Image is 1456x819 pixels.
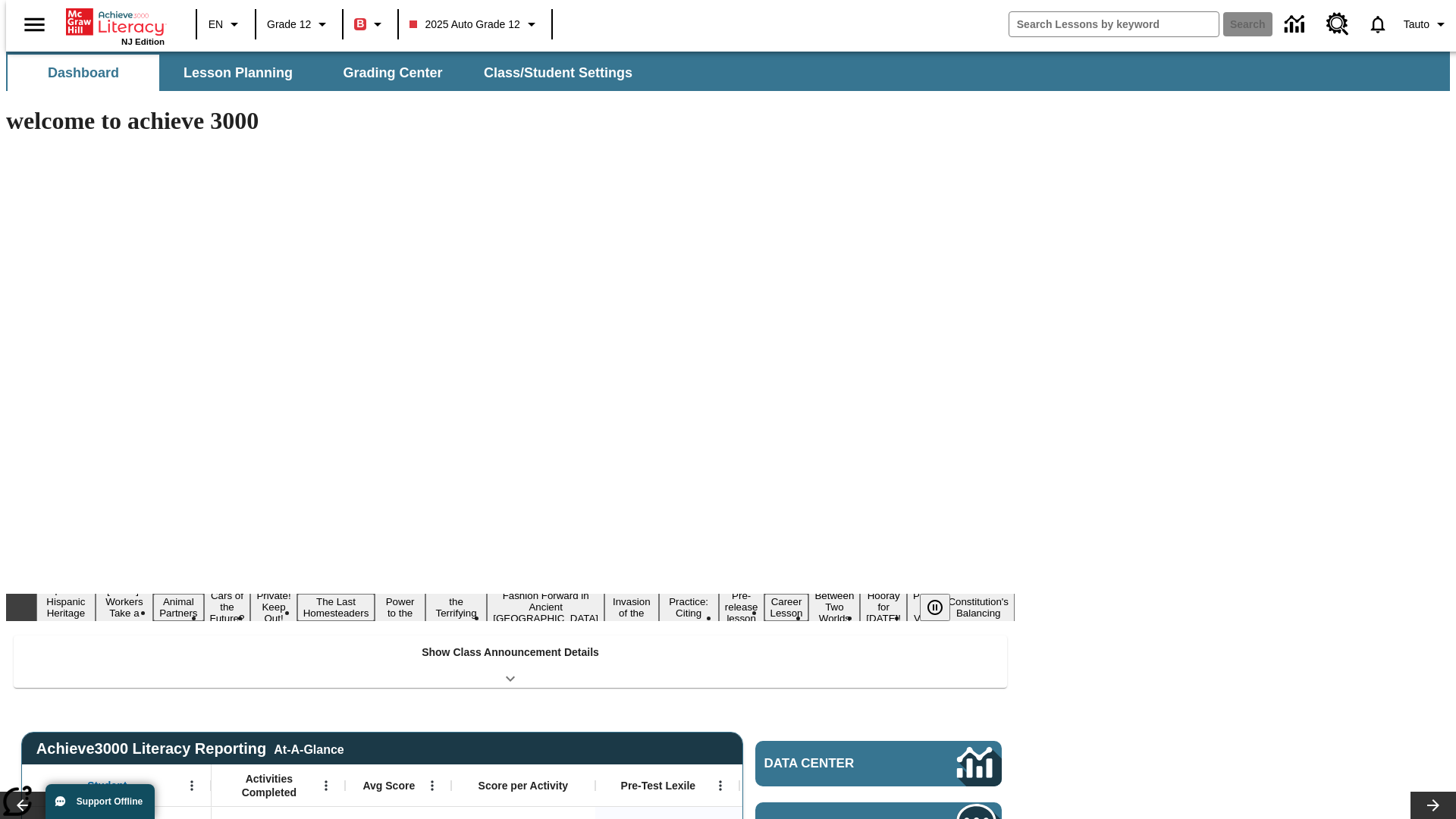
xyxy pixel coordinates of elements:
[317,55,469,91] button: Grading Center
[1009,12,1219,36] input: search field
[12,2,57,47] button: Open side menu
[8,55,159,91] button: Dashboard
[1404,17,1429,33] span: Tauto
[709,774,732,797] button: Open Menu
[250,588,297,626] button: Slide 5 Private! Keep Out!
[362,779,415,792] span: Avg Score
[1358,5,1398,44] a: Notifications
[297,594,375,621] button: Slide 6 The Last Homesteaders
[45,784,155,819] button: Support Offline
[66,5,165,46] div: Home
[487,588,604,626] button: Slide 9 Fashion Forward in Ancient Rome
[1398,11,1456,38] button: Profile/Settings
[356,14,364,33] span: B
[920,594,965,621] div: Pause
[403,11,546,38] button: Class: 2025 Auto Grade 12, Select your class
[121,37,165,46] span: NJ Edition
[77,796,143,807] span: Support Offline
[621,779,696,792] span: Pre-Test Lexile
[6,107,1015,135] h1: welcome to achieve 3000
[942,582,1015,632] button: Slide 17 The Constitution's Balancing Act
[219,772,319,799] span: Activities Completed
[315,774,337,797] button: Open Menu
[96,582,153,632] button: Slide 2 Labor Day: Workers Take a Stand
[348,11,393,38] button: Boost Class color is red. Change class color
[409,17,519,33] span: 2025 Auto Grade 12
[6,52,1450,91] div: SubNavbar
[860,588,907,626] button: Slide 15 Hooray for Constitution Day!
[267,17,311,33] span: Grade 12
[1276,4,1317,45] a: Data Center
[764,756,906,771] span: Data Center
[907,588,942,626] button: Slide 16 Point of View
[36,582,96,632] button: Slide 1 ¡Viva Hispanic Heritage Month!
[153,594,203,621] button: Slide 3 Animal Partners
[425,582,487,632] button: Slide 8 Attack of the Terrifying Tomatoes
[1410,792,1456,819] button: Lesson carousel, Next
[202,11,250,38] button: Language: EN, Select a language
[6,55,646,91] div: SubNavbar
[472,55,645,91] button: Class/Student Settings
[274,740,344,757] div: At-A-Glance
[87,779,127,792] span: Student
[209,17,223,33] span: EN
[422,645,599,661] p: Show Class Announcement Details
[719,588,764,626] button: Slide 12 Pre-release lesson
[14,635,1007,688] div: Show Class Announcement Details
[375,582,425,632] button: Slide 7 Solar Power to the People
[659,582,719,632] button: Slide 11 Mixed Practice: Citing Evidence
[479,779,569,792] span: Score per Activity
[920,594,950,621] button: Pause
[66,7,165,37] a: Home
[36,740,344,758] span: Achieve3000 Literacy Reporting
[421,774,444,797] button: Open Menu
[204,588,251,626] button: Slide 4 Cars of the Future?
[180,774,203,797] button: Open Menu
[764,594,809,621] button: Slide 13 Career Lesson
[755,741,1002,786] a: Data Center
[261,11,337,38] button: Grade: Grade 12, Select a grade
[1317,4,1358,45] a: Resource Center, Will open in new tab
[162,55,314,91] button: Lesson Planning
[604,582,658,632] button: Slide 10 The Invasion of the Free CD
[808,588,860,626] button: Slide 14 Between Two Worlds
